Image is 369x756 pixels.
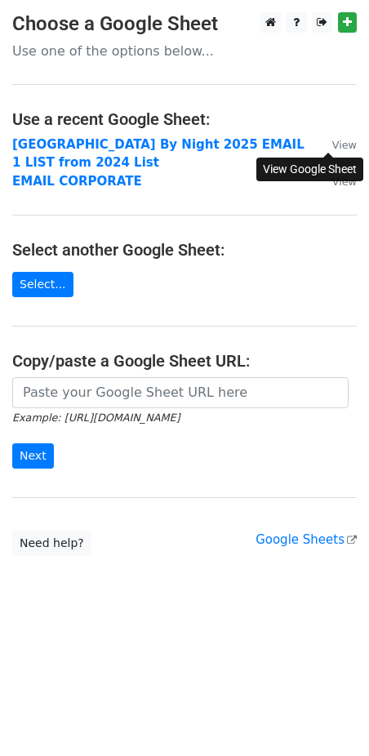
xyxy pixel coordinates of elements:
[332,139,357,151] small: View
[12,240,357,260] h4: Select another Google Sheet:
[287,678,369,756] iframe: Chat Widget
[316,137,357,152] a: View
[316,174,357,189] a: View
[256,158,363,181] div: View Google Sheet
[12,411,180,424] small: Example: [URL][DOMAIN_NAME]
[12,443,54,469] input: Next
[12,12,357,36] h3: Choose a Google Sheet
[12,272,73,297] a: Select...
[12,351,357,371] h4: Copy/paste a Google Sheet URL:
[12,531,91,556] a: Need help?
[256,532,357,547] a: Google Sheets
[12,137,305,171] a: [GEOGRAPHIC_DATA] By Night 2025 EMAIL 1 LIST from 2024 List
[12,42,357,60] p: Use one of the options below...
[12,174,142,189] a: EMAIL CORPORATE
[12,109,357,129] h4: Use a recent Google Sheet:
[332,176,357,188] small: View
[12,377,349,408] input: Paste your Google Sheet URL here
